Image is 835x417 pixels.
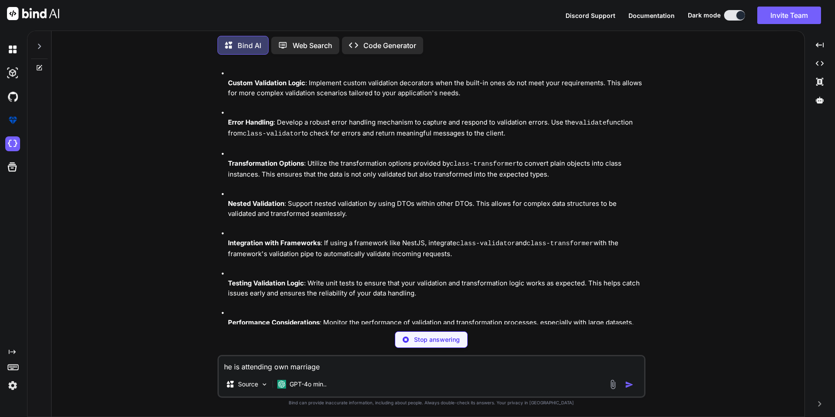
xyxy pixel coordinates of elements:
strong: Transformation Options [228,159,304,167]
p: : Write unit tests to ensure that your validation and transformation logic works as expected. Thi... [228,278,644,298]
code: class-transformer [450,160,517,168]
p: Bind AI [238,40,261,51]
code: class-transformer [527,240,593,247]
p: : Monitor the performance of validation and transformation processes, especially with large datas... [228,318,644,337]
img: githubDark [5,89,20,104]
p: : Support nested validation by using DTOs within other DTOs. This allows for complex data structu... [228,199,644,219]
strong: Integration with Frameworks [228,239,321,247]
button: Discord Support [566,11,615,20]
p: : Utilize the transformation options provided by to convert plain objects into class instances. T... [228,159,644,179]
p: Code Generator [363,40,416,51]
img: Pick Models [261,381,268,388]
p: Stop answering [414,335,460,344]
strong: Custom Validation Logic [228,79,305,87]
span: Dark mode [688,11,721,20]
code: class-validator [456,240,515,247]
img: GPT-4o mini [277,380,286,389]
span: Discord Support [566,12,615,19]
p: GPT-4o min.. [290,380,327,389]
p: : Develop a robust error handling mechanism to capture and respond to validation errors. Use the ... [228,118,644,139]
img: Bind AI [7,7,59,20]
p: Bind can provide inaccurate information, including about people. Always double-check its answers.... [217,400,645,406]
p: : If using a framework like NestJS, integrate and with the framework's validation pipe to automat... [228,238,644,259]
img: darkChat [5,42,20,57]
button: Documentation [628,11,675,20]
strong: Performance Considerations [228,318,320,327]
p: : Implement custom validation decorators when the built-in ones do not meet your requirements. Th... [228,78,644,98]
img: cloudideIcon [5,136,20,151]
img: darkAi-studio [5,66,20,80]
img: premium [5,113,20,128]
img: attachment [608,379,618,389]
strong: Nested Validation [228,199,284,208]
strong: Testing Validation Logic [228,279,304,287]
code: class-validator [243,130,302,138]
button: Invite Team [757,7,821,24]
img: icon [625,380,634,389]
img: settings [5,378,20,393]
span: Documentation [628,12,675,19]
code: validate [575,119,607,127]
p: Web Search [293,40,332,51]
strong: Error Handling [228,118,273,126]
p: Source [238,380,258,389]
